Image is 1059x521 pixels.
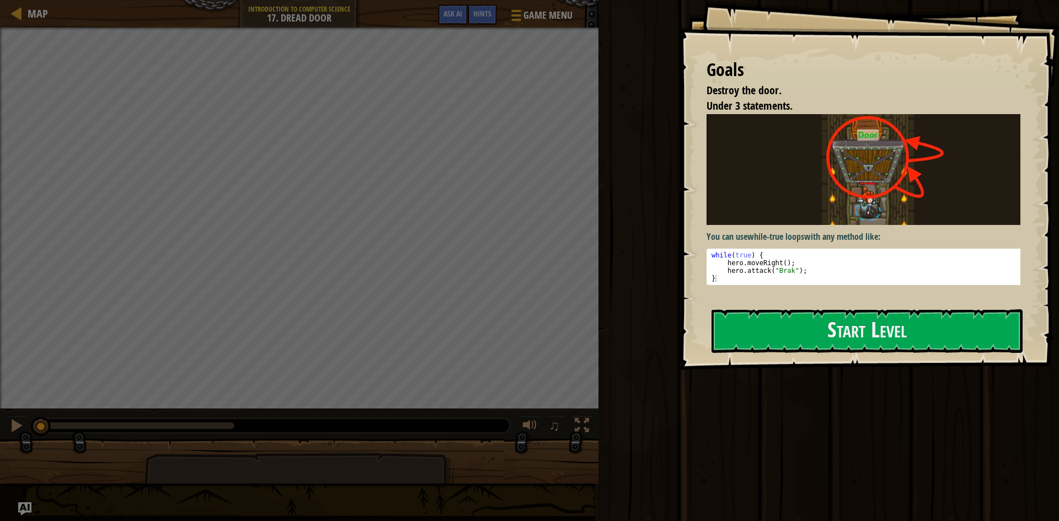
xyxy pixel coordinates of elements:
button: Game Menu [502,4,579,30]
button: Ctrl + P: Pause [6,416,28,438]
div: Goals [707,57,1020,83]
button: Toggle fullscreen [571,416,593,438]
span: Ask AI [443,8,462,19]
img: Dread door [707,114,1029,225]
button: Ask AI [18,502,31,515]
button: ♫ [547,416,565,438]
p: You can use with any method like: [707,230,1029,243]
li: Destroy the door. [693,83,1018,99]
a: Map [22,6,48,21]
span: Map [28,6,48,21]
button: Adjust volume [519,416,541,438]
button: Ask AI [438,4,468,25]
span: ♫ [549,417,560,434]
span: Game Menu [523,8,573,23]
strong: while-true loops [747,230,804,243]
span: Destroy the door. [707,83,782,98]
span: Under 3 statements. [707,98,793,113]
li: Under 3 statements. [693,98,1018,114]
span: Hints [473,8,491,19]
button: Start Level [712,309,1023,353]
